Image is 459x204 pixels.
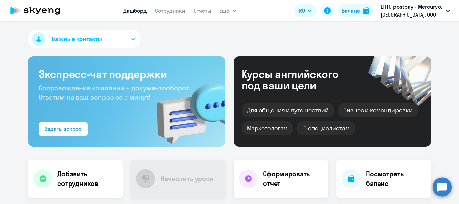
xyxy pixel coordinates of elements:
div: IT-специалистам [297,121,355,135]
h4: Посмотреть баланс [366,169,426,188]
div: Бизнес и командировки [338,103,418,117]
span: Сопровождение компании + документооборот. Ответим на ваш вопрос за 5 минут! [39,84,191,101]
a: Сотрудники [155,7,185,14]
span: RU [299,7,305,15]
button: Ещё [219,4,236,17]
button: LTITC postpay - Mercuryo, [GEOGRAPHIC_DATA], ООО [377,3,453,19]
a: Дашборд [123,7,147,14]
div: Баланс [342,7,360,15]
button: Задать вопрос [39,122,88,136]
h4: Добавить сотрудников [57,169,117,188]
div: Курсы английского под ваши цели [242,68,357,91]
span: Ещё [219,7,229,15]
span: Важные контакты [52,35,102,43]
h3: Экспресс-чат поддержки [39,67,215,81]
button: Важные контакты [28,30,141,48]
img: balance [363,7,369,14]
img: bg-img [147,71,225,147]
div: Задать вопрос [45,125,82,133]
button: RU [294,4,317,17]
p: LTITC postpay - Mercuryo, [GEOGRAPHIC_DATA], ООО [381,3,443,19]
a: Отчеты [194,7,211,14]
div: Для общения и путешествий [242,103,334,117]
h4: Сформировать отчет [263,169,323,188]
button: Балансbalance [338,4,373,17]
div: Маркетологам [242,121,293,135]
h4: Начислить уроки [160,174,214,183]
